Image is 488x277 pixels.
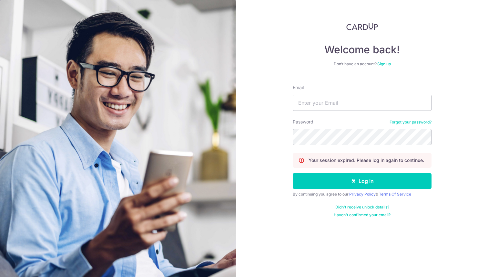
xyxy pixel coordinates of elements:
label: Password [293,119,313,125]
label: Email [293,84,304,91]
a: Terms Of Service [379,192,411,197]
input: Enter your Email [293,95,432,111]
a: Haven't confirmed your email? [334,212,391,218]
img: CardUp Logo [346,23,378,30]
button: Log in [293,173,432,189]
div: Don’t have an account? [293,61,432,67]
div: By continuing you agree to our & [293,192,432,197]
a: Didn't receive unlock details? [335,205,389,210]
h4: Welcome back! [293,43,432,56]
a: Privacy Policy [349,192,376,197]
a: Forgot your password? [390,120,432,125]
a: Sign up [377,61,391,66]
p: Your session expired. Please log in again to continue. [309,157,424,164]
